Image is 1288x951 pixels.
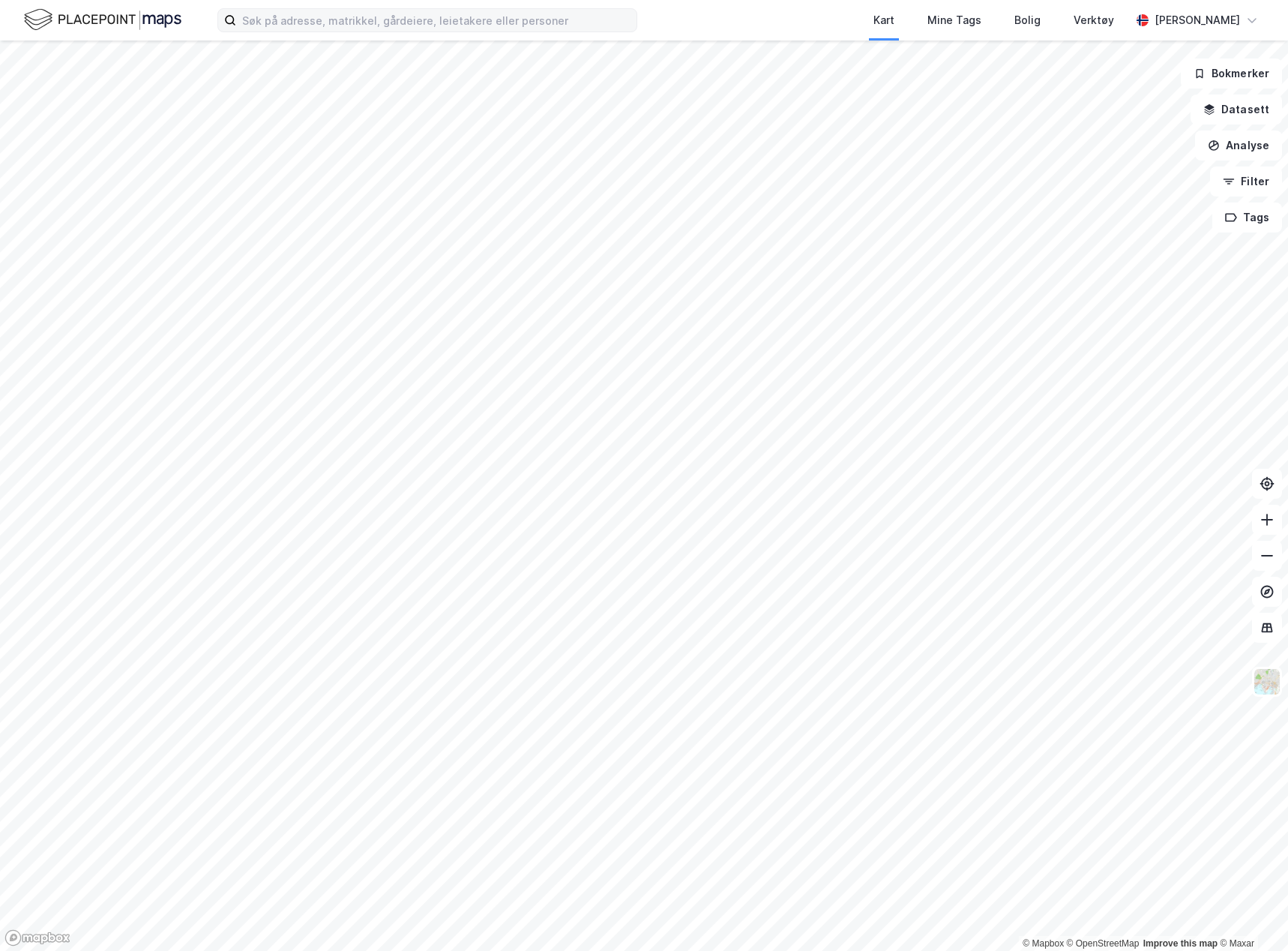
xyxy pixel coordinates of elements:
div: Mine Tags [927,11,981,29]
div: Kart [873,11,894,29]
img: logo.f888ab2527a4732fd821a326f86c7f29.svg [24,7,181,33]
input: Søk på adresse, matrikkel, gårdeiere, leietakere eller personer [236,9,637,31]
div: Bolig [1014,11,1041,29]
div: Verktøy [1074,11,1114,29]
div: Kontrollprogram for chat [1213,879,1288,951]
div: [PERSON_NAME] [1155,11,1240,29]
iframe: Chat Widget [1213,879,1288,951]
